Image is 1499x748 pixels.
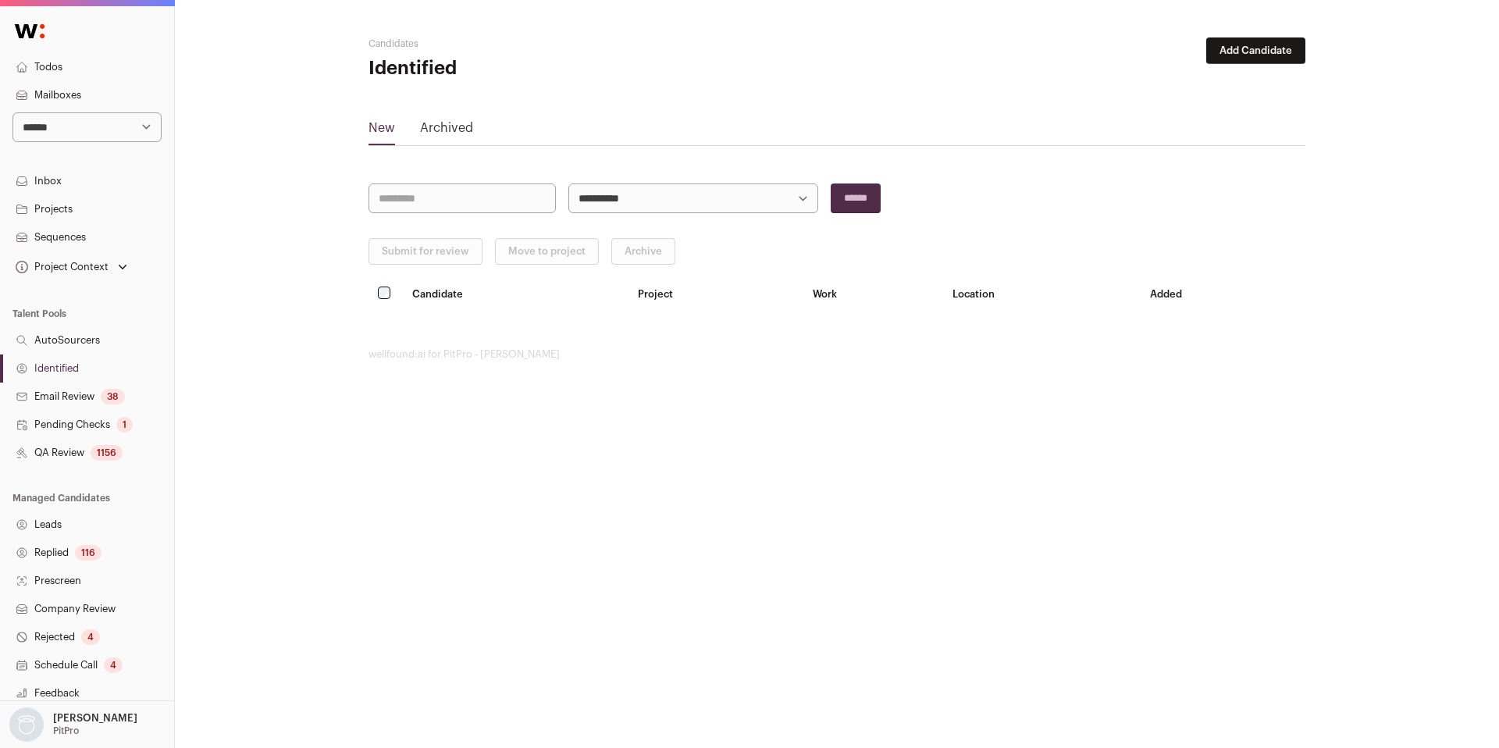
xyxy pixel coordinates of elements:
div: 4 [81,629,100,645]
div: 1156 [91,445,123,461]
p: PitPro [53,725,79,737]
div: 116 [75,545,101,561]
button: Open dropdown [12,256,130,278]
h1: Identified [369,56,681,81]
div: 1 [116,417,133,433]
th: Candidate [403,277,628,311]
th: Work [803,277,943,311]
div: 4 [104,657,123,673]
th: Added [1141,277,1305,311]
img: Wellfound [6,16,53,47]
p: [PERSON_NAME] [53,712,137,725]
th: Location [943,277,1141,311]
img: nopic.png [9,707,44,742]
th: Project [628,277,803,311]
a: New [369,119,395,144]
a: Archived [420,119,473,144]
div: 38 [101,389,125,404]
button: Add Candidate [1206,37,1305,64]
button: Open dropdown [6,707,141,742]
h2: Candidates [369,37,681,50]
div: Project Context [12,261,109,273]
footer: wellfound:ai for PitPro - [PERSON_NAME] [369,348,1305,361]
